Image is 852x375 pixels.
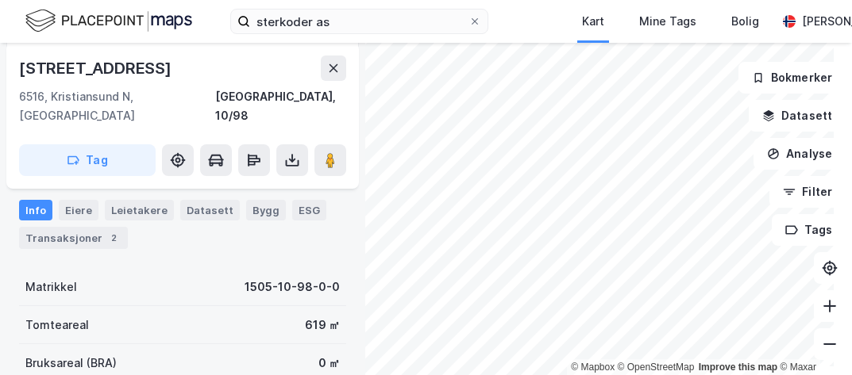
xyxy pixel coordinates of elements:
div: Bruksareal (BRA) [25,354,117,373]
input: Søk på adresse, matrikkel, gårdeiere, leietakere eller personer [250,10,468,33]
div: 2 [106,230,121,246]
img: logo.f888ab2527a4732fd821a326f86c7f29.svg [25,7,192,35]
a: OpenStreetMap [618,362,695,373]
div: ESG [292,200,326,220]
a: Improve this map [699,362,777,373]
div: [STREET_ADDRESS] [19,55,175,81]
div: Info [19,200,52,220]
div: 6516, Kristiansund N, [GEOGRAPHIC_DATA] [19,87,215,125]
div: Kart [582,12,604,31]
a: Mapbox [571,362,615,373]
button: Bokmerker [738,62,846,94]
div: Datasett [180,200,240,220]
button: Datasett [749,100,846,132]
button: Tag [19,144,156,176]
div: Mine Tags [639,12,696,31]
button: Filter [769,176,846,208]
div: 0 ㎡ [318,354,340,373]
div: [GEOGRAPHIC_DATA], 10/98 [215,87,346,125]
div: Leietakere [105,200,174,220]
div: Transaksjoner [19,227,128,249]
button: Analyse [754,138,846,170]
div: 1505-10-98-0-0 [245,277,340,297]
div: Eiere [59,200,98,220]
div: 619 ㎡ [305,316,340,335]
div: Bygg [246,200,286,220]
iframe: Chat Widget [773,299,852,375]
div: Bolig [731,12,759,31]
div: Tomteareal [25,316,89,335]
div: Matrikkel [25,277,77,297]
button: Tags [772,214,846,246]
